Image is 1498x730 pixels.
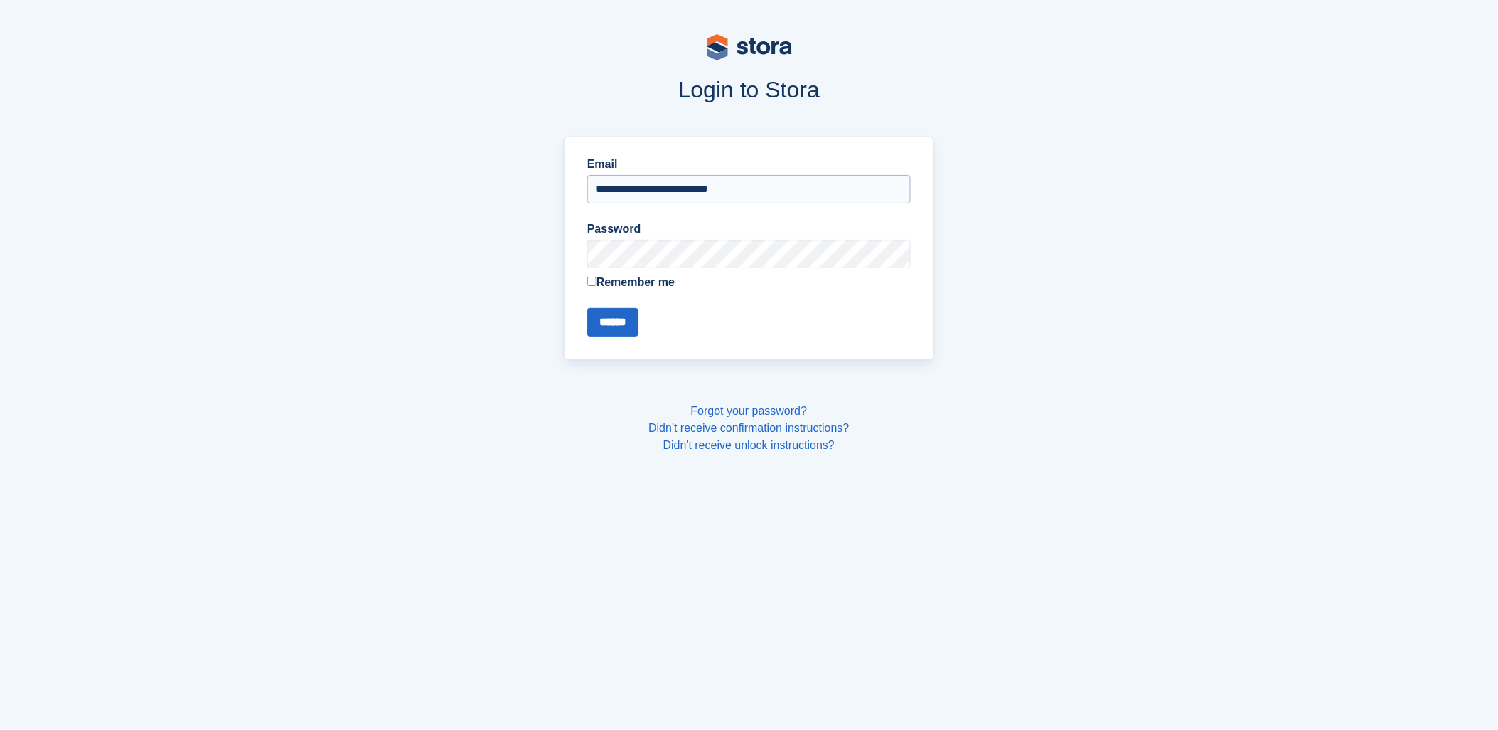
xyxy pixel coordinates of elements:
h1: Login to Stora [293,77,1206,102]
label: Password [587,221,911,238]
a: Didn't receive confirmation instructions? [648,422,849,434]
label: Remember me [587,274,911,291]
label: Email [587,156,911,173]
a: Didn't receive unlock instructions? [663,439,835,451]
img: stora-logo-53a41332b3708ae10de48c4981b4e9114cc0af31d8433b30ea865607fb682f29.svg [707,34,792,60]
a: Forgot your password? [691,405,808,417]
input: Remember me [587,277,596,286]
